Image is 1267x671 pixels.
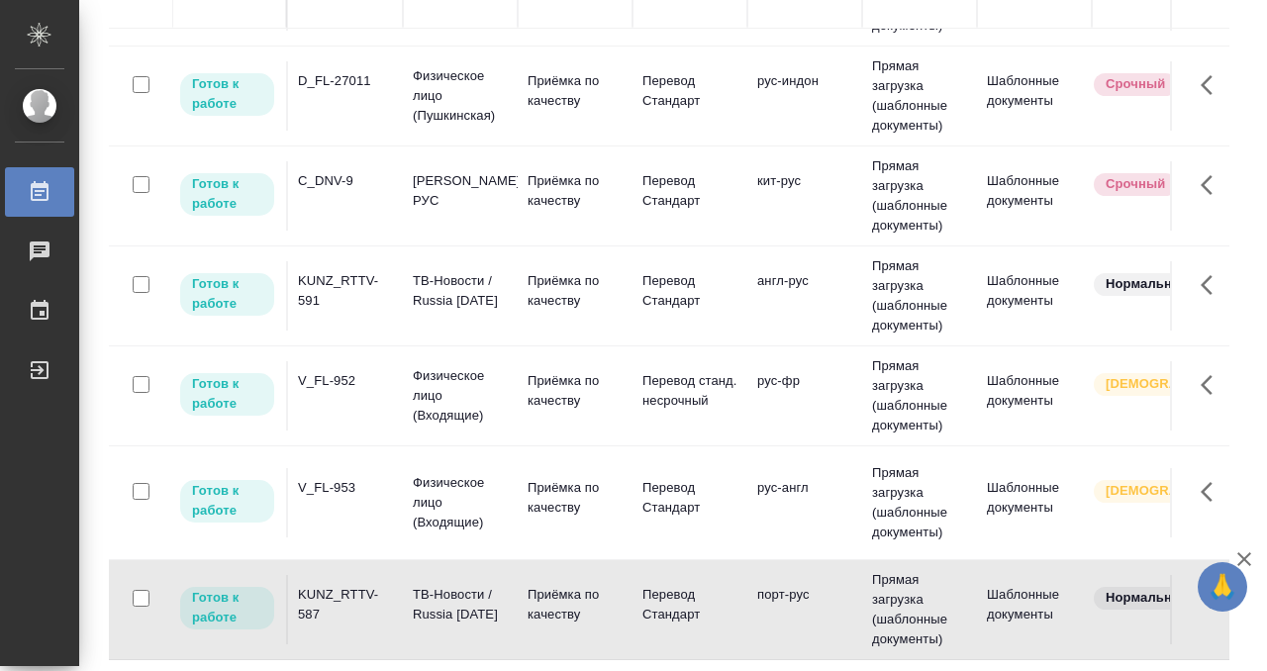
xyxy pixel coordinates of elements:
td: Прямая загрузка (шаблонные документы) [862,453,977,552]
button: Здесь прячутся важные кнопки [1189,261,1236,309]
div: KUNZ_RTTV-591 [298,271,393,311]
p: Готов к работе [192,274,262,314]
p: Приёмка по качеству [528,478,623,518]
button: 🙏 [1198,562,1247,612]
td: рус-фр [747,361,862,431]
td: Шаблонные документы [977,61,1092,131]
p: Приёмка по качеству [528,585,623,624]
p: Перевод станд. несрочный [642,371,737,411]
button: Здесь прячутся важные кнопки [1189,361,1236,409]
p: Перевод Стандарт [642,585,737,624]
div: Исполнитель может приступить к работе [178,171,276,218]
div: Исполнитель может приступить к работе [178,371,276,418]
p: [PERSON_NAME] РУС [413,171,508,211]
td: кит-рус [747,161,862,231]
div: KUNZ_RTTV-587 [298,585,393,624]
button: Здесь прячутся важные кнопки [1189,61,1236,109]
td: Прямая загрузка (шаблонные документы) [862,346,977,445]
div: Исполнитель может приступить к работе [178,71,276,118]
div: Исполнитель может приступить к работе [178,271,276,318]
p: Нормальный [1106,588,1191,608]
td: Прямая загрузка (шаблонные документы) [862,47,977,145]
td: рус-индон [747,61,862,131]
p: Готов к работе [192,74,262,114]
p: Срочный [1106,174,1165,194]
button: Здесь прячутся важные кнопки [1189,468,1236,516]
div: Исполнитель может приступить к работе [178,478,276,525]
p: Готов к работе [192,588,262,627]
td: Шаблонные документы [977,468,1092,537]
td: Шаблонные документы [977,575,1092,644]
span: 🙏 [1206,566,1239,608]
td: Шаблонные документы [977,361,1092,431]
p: Готов к работе [192,481,262,521]
p: Перевод Стандарт [642,171,737,211]
p: Готов к работе [192,374,262,414]
td: Прямая загрузка (шаблонные документы) [862,146,977,245]
p: Физическое лицо (Пушкинская) [413,66,508,126]
td: Шаблонные документы [977,261,1092,331]
div: D_FL-27011 [298,71,393,91]
p: Перевод Стандарт [642,271,737,311]
div: V_FL-952 [298,371,393,391]
p: Готов к работе [192,174,262,214]
td: рус-англ [747,468,862,537]
td: Шаблонные документы [977,161,1092,231]
p: [DEMOGRAPHIC_DATA] [1106,374,1205,394]
button: Здесь прячутся важные кнопки [1189,575,1236,623]
p: ТВ-Новости / Russia [DATE] [413,271,508,311]
p: Приёмка по качеству [528,371,623,411]
td: Прямая загрузка (шаблонные документы) [862,560,977,659]
p: Приёмка по качеству [528,71,623,111]
button: Здесь прячутся важные кнопки [1189,161,1236,209]
p: Перевод Стандарт [642,478,737,518]
p: Приёмка по качеству [528,271,623,311]
div: C_DNV-9 [298,171,393,191]
div: Исполнитель может приступить к работе [178,585,276,631]
div: V_FL-953 [298,478,393,498]
p: Нормальный [1106,274,1191,294]
td: Прямая загрузка (шаблонные документы) [862,246,977,345]
td: англ-рус [747,261,862,331]
p: Срочный [1106,74,1165,94]
p: Физическое лицо (Входящие) [413,473,508,532]
p: Физическое лицо (Входящие) [413,366,508,426]
p: ТВ-Новости / Russia [DATE] [413,585,508,624]
p: Приёмка по качеству [528,171,623,211]
p: [DEMOGRAPHIC_DATA] [1106,481,1205,501]
p: Перевод Стандарт [642,71,737,111]
td: порт-рус [747,575,862,644]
